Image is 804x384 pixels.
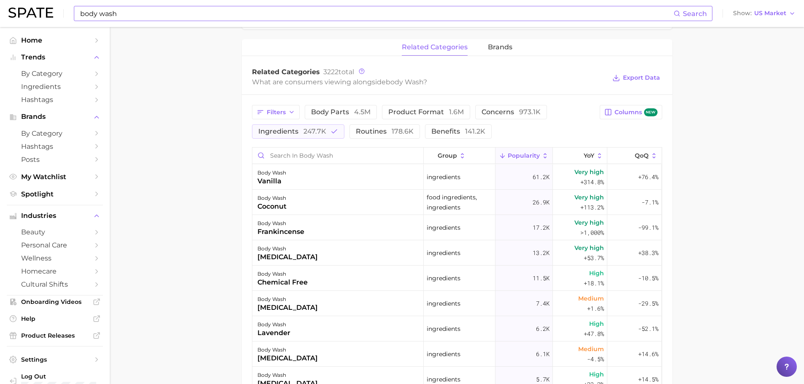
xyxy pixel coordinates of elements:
[7,188,103,201] a: Spotlight
[252,190,662,215] button: body washcoconutfood ingredients, ingredients26.9kVery high+113.2%-7.1%
[257,218,304,228] div: body wash
[7,34,103,47] a: Home
[427,349,460,359] span: ingredients
[427,324,460,334] span: ingredients
[584,278,604,288] span: +18.1%
[584,253,604,263] span: +53.7%
[438,152,457,159] span: group
[587,354,604,364] span: -4.5%
[21,36,89,44] span: Home
[252,105,300,119] button: Filters
[587,303,604,314] span: +1.6%
[252,240,662,266] button: body wash[MEDICAL_DATA]ingredients13.2kVery high+53.7%+38.3%
[427,298,460,309] span: ingredients
[8,8,53,18] img: SPATE
[21,129,89,137] span: by Category
[21,280,89,288] span: cultural shifts
[7,265,103,278] a: homecare
[21,267,89,275] span: homecare
[533,172,550,182] span: 61.2k
[7,353,103,366] a: Settings
[257,303,318,313] div: [MEDICAL_DATA]
[257,294,318,304] div: body wash
[252,341,662,367] button: body wash[MEDICAL_DATA]ingredients6.1kMedium-4.5%+14.6%
[257,370,318,380] div: body wash
[356,128,414,135] span: routines
[21,254,89,262] span: wellness
[495,148,553,164] button: Popularity
[427,273,460,283] span: ingredients
[252,316,662,341] button: body washlavenderingredients6.2kHigh+47.8%-52.1%
[638,298,658,309] span: -29.5%
[303,127,326,135] span: 247.7k
[252,164,662,190] button: body washvanillaingredients61.2kVery high+314.8%+76.4%
[7,67,103,80] a: by Category
[21,70,89,78] span: by Category
[635,152,649,159] span: QoQ
[574,167,604,177] span: Very high
[584,152,594,159] span: YoY
[519,108,541,116] span: 973.1k
[252,291,662,316] button: body wash[MEDICAL_DATA]ingredients7.4kMedium+1.6%-29.5%
[257,252,318,262] div: [MEDICAL_DATA]
[252,148,423,164] input: Search in body wash
[638,223,658,233] span: -99.1%
[574,243,604,253] span: Very high
[257,244,318,254] div: body wash
[21,356,89,363] span: Settings
[257,353,318,363] div: [MEDICAL_DATA]
[427,248,460,258] span: ingredients
[7,295,103,308] a: Onboarding Videos
[580,177,604,187] span: +314.8%
[21,54,89,61] span: Trends
[574,218,604,228] span: Very high
[311,109,371,115] span: body parts
[431,128,485,135] span: benefits
[257,345,318,355] div: body wash
[638,349,658,359] span: +14.6%
[252,76,606,88] div: What are consumers viewing alongside ?
[482,109,541,115] span: concerns
[7,252,103,265] a: wellness
[589,319,604,329] span: High
[258,128,326,135] span: ingredients
[427,172,460,182] span: ingredients
[7,312,103,325] a: Help
[21,173,89,181] span: My Watchlist
[427,223,460,233] span: ingredients
[465,127,485,135] span: 141.2k
[638,172,658,182] span: +76.4%
[21,228,89,236] span: beauty
[533,223,550,233] span: 17.2k
[21,156,89,164] span: Posts
[638,324,658,334] span: -52.1%
[323,68,354,76] span: total
[354,108,371,116] span: 4.5m
[21,212,89,220] span: Industries
[7,51,103,64] button: Trends
[644,108,658,116] span: new
[7,110,103,123] button: Brands
[21,190,89,198] span: Spotlight
[7,278,103,291] a: cultural shifts
[533,197,550,207] span: 26.9k
[600,105,662,119] button: Columnsnew
[21,241,89,249] span: personal care
[257,269,308,279] div: body wash
[257,227,304,237] div: frankincense
[683,10,707,18] span: Search
[386,78,423,86] span: body wash
[584,329,604,339] span: +47.8%
[267,109,286,116] span: Filters
[553,148,607,164] button: YoY
[21,96,89,104] span: Hashtags
[7,239,103,252] a: personal care
[578,344,604,354] span: Medium
[257,277,308,287] div: chemical free
[323,68,338,76] span: 3222
[257,320,290,330] div: body wash
[580,202,604,212] span: +113.2%
[7,127,103,140] a: by Category
[252,215,662,240] button: body washfrankincenseingredients17.2kVery high>1,000%-99.1%
[589,369,604,379] span: High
